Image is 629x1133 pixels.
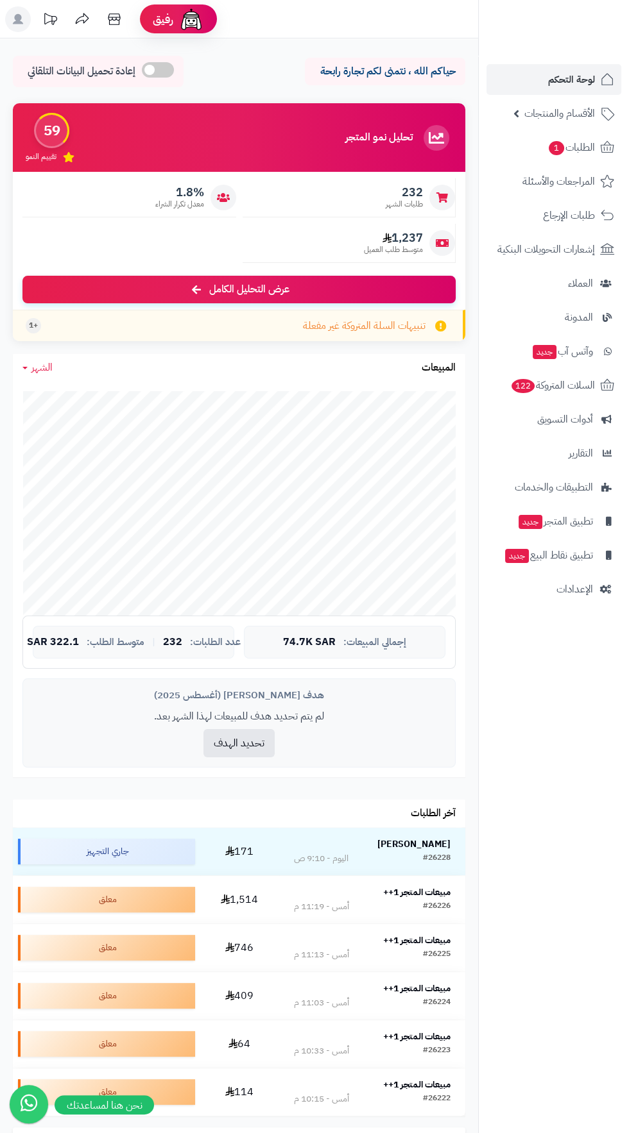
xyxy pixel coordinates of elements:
div: #26225 [423,948,451,961]
a: السلات المتروكة122 [487,370,621,401]
p: لم يتم تحديد هدف للمبيعات لهذا الشهر بعد. [33,709,445,724]
span: متوسط الطلب: [87,637,144,648]
span: متوسط طلب العميل [364,244,423,255]
span: تقييم النمو [26,151,56,162]
a: عرض التحليل الكامل [22,276,456,303]
img: logo-2.png [542,36,617,63]
span: تطبيق نقاط البيع [504,546,593,564]
a: الطلبات1 [487,132,621,163]
a: الشهر [22,360,53,375]
span: إجمالي المبيعات: [343,637,406,648]
span: 1.8% [155,185,204,199]
a: لوحة التحكم [487,64,621,95]
span: 232 [163,637,182,648]
span: تطبيق المتجر [517,512,593,530]
div: أمس - 11:03 م [294,996,349,1009]
div: معلق [18,1031,195,1057]
button: تحديد الهدف [203,729,275,757]
span: السلات المتروكة [510,376,595,394]
a: الإعدادات [487,574,621,605]
span: الطلبات [547,138,595,156]
div: هدف [PERSON_NAME] (أغسطس 2025) [33,689,445,702]
span: معدل تكرار الشراء [155,199,204,210]
span: الأقسام والمنتجات [524,105,595,122]
a: العملاء [487,268,621,299]
div: أمس - 10:15 م [294,1093,349,1105]
div: اليوم - 9:10 ص [294,852,349,865]
span: 122 [512,379,535,393]
div: معلق [18,887,195,912]
span: 1 [549,141,564,155]
img: ai-face.png [178,6,204,32]
span: تنبيهات السلة المتروكة غير مفعلة [303,319,426,333]
td: 64 [200,1020,279,1068]
div: أمس - 11:19 م [294,900,349,913]
h3: آخر الطلبات [411,808,456,819]
td: 171 [200,828,279,875]
span: وآتس آب [531,342,593,360]
span: الإعدادات [556,580,593,598]
a: المدونة [487,302,621,333]
span: إشعارات التحويلات البنكية [497,240,595,258]
a: المراجعات والأسئلة [487,166,621,197]
div: جاري التجهيز [18,839,195,864]
span: طلبات الشهر [386,199,423,210]
strong: [PERSON_NAME] [377,837,451,851]
span: جديد [519,515,542,529]
td: 1,514 [200,876,279,923]
a: أدوات التسويق [487,404,621,435]
span: المدونة [565,308,593,326]
div: أمس - 10:33 م [294,1045,349,1057]
span: رفيق [153,12,173,27]
span: 1,237 [364,231,423,245]
div: #26224 [423,996,451,1009]
span: جديد [505,549,529,563]
h3: المبيعات [422,362,456,374]
div: أمس - 11:13 م [294,948,349,961]
span: 74.7K SAR [283,637,336,648]
span: طلبات الإرجاع [543,206,595,224]
a: تحديثات المنصة [34,6,66,35]
div: #26223 [423,1045,451,1057]
div: معلق [18,1079,195,1105]
strong: مبيعات المتجر 1++ [383,982,451,995]
td: 409 [200,972,279,1020]
span: عرض التحليل الكامل [209,282,289,297]
strong: مبيعات المتجر 1++ [383,934,451,947]
span: +1 [29,320,38,331]
a: تطبيق المتجرجديد [487,506,621,537]
span: عدد الطلبات: [190,637,241,648]
a: التطبيقات والخدمات [487,472,621,503]
span: العملاء [568,274,593,292]
strong: مبيعات المتجر 1++ [383,885,451,899]
div: #26228 [423,852,451,865]
strong: مبيعات المتجر 1++ [383,1030,451,1043]
span: التطبيقات والخدمات [515,478,593,496]
span: المراجعات والأسئلة [522,172,595,190]
p: حياكم الله ، نتمنى لكم تجارة رابحة [314,64,456,79]
a: إشعارات التحويلات البنكية [487,234,621,265]
div: #26226 [423,900,451,913]
span: لوحة التحكم [548,71,595,88]
td: 746 [200,924,279,971]
span: 322.1 SAR [27,637,79,648]
span: الشهر [31,360,53,375]
span: إعادة تحميل البيانات التلقائي [28,64,135,79]
a: تطبيق نقاط البيعجديد [487,540,621,571]
span: التقارير [569,444,593,462]
span: | [152,637,155,647]
td: 114 [200,1068,279,1116]
h3: تحليل نمو المتجر [345,132,413,144]
span: 232 [386,185,423,199]
span: أدوات التسويق [537,410,593,428]
a: وآتس آبجديد [487,336,621,367]
div: معلق [18,983,195,1009]
a: طلبات الإرجاع [487,200,621,231]
div: معلق [18,935,195,961]
a: التقارير [487,438,621,469]
strong: مبيعات المتجر 1++ [383,1078,451,1091]
span: جديد [533,345,556,359]
div: #26222 [423,1093,451,1105]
